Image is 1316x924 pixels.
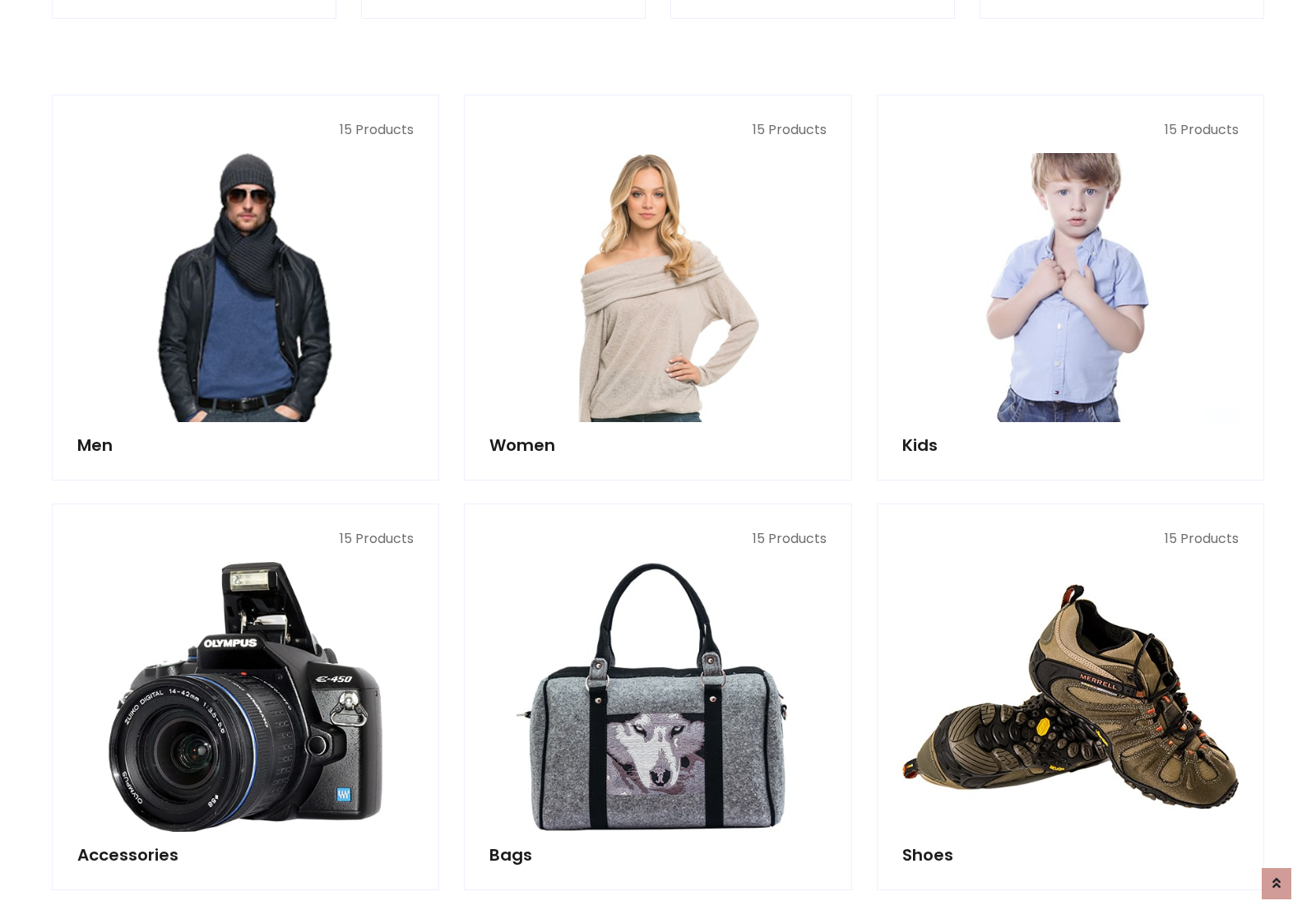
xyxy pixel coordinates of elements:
[489,529,826,549] p: 15 Products
[489,120,826,140] p: 15 Products
[902,529,1239,549] p: 15 Products
[77,845,414,865] h5: Accessories
[902,120,1239,140] p: 15 Products
[77,120,414,140] p: 15 Products
[77,435,414,455] h5: Men
[489,845,826,865] h5: Bags
[902,845,1239,865] h5: Shoes
[77,529,414,549] p: 15 Products
[902,435,1239,455] h5: Kids
[489,435,826,455] h5: Women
